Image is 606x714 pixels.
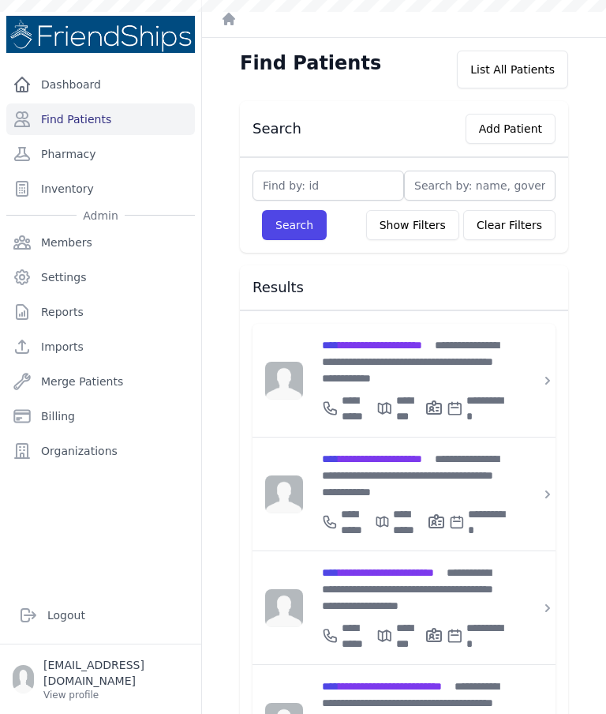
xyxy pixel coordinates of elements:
a: Find Patients [6,103,195,135]
h3: Results [252,278,555,297]
h3: Search [252,119,301,138]
p: View profile [43,689,189,701]
a: Reports [6,296,195,328]
div: List All Patients [457,51,568,88]
a: Logout [13,599,189,631]
button: Search [262,210,327,240]
a: Organizations [6,435,195,467]
a: Inventory [6,173,195,205]
img: person-242608b1a05df3501eefc295dc1bc67a.jpg [265,475,303,513]
button: Clear Filters [463,210,555,240]
input: Find by: id [252,171,404,201]
a: Dashboard [6,69,195,100]
span: Admin [77,208,125,224]
a: Pharmacy [6,138,195,170]
a: Imports [6,331,195,363]
img: person-242608b1a05df3501eefc295dc1bc67a.jpg [265,589,303,627]
input: Search by: name, government id or phone [404,171,555,201]
a: Settings [6,261,195,293]
h1: Find Patients [240,51,381,76]
a: Merge Patients [6,366,195,397]
button: Show Filters [366,210,459,240]
button: Add Patient [466,114,555,144]
p: [EMAIL_ADDRESS][DOMAIN_NAME] [43,657,189,689]
a: [EMAIL_ADDRESS][DOMAIN_NAME] View profile [13,657,189,701]
a: Members [6,227,195,258]
a: Billing [6,400,195,432]
img: person-242608b1a05df3501eefc295dc1bc67a.jpg [265,362,303,400]
img: Medical Missions EMR [6,16,195,53]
